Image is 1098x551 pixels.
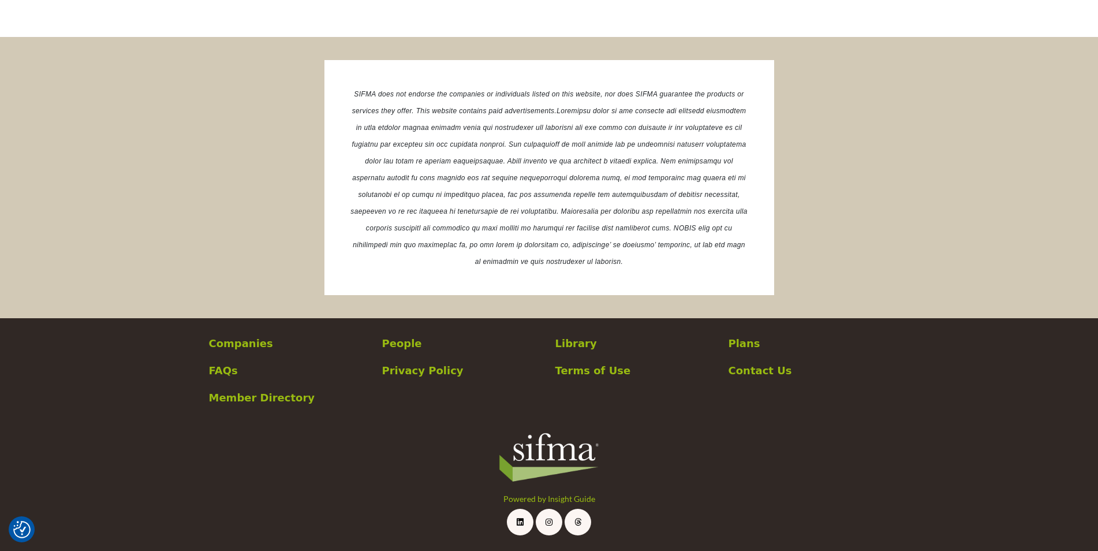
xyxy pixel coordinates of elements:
a: Companies [209,336,370,351]
img: Revisit consent button [13,521,31,538]
a: People [382,336,543,351]
a: Plans [729,336,890,351]
button: Consent Preferences [13,521,31,538]
a: Member Directory [209,390,370,405]
a: Instagram Link [536,509,562,535]
a: Threads Link [565,509,591,535]
a: Contact Us [729,363,890,378]
a: FAQs [209,363,370,378]
a: Privacy Policy [382,363,543,378]
a: Terms of Use [555,363,716,378]
a: Powered by Insight Guide [503,494,595,504]
a: Library [555,336,716,351]
img: No Site Logo [497,429,601,486]
span: SIFMA does not endorse the companies or individuals listed on this website, nor does SIFMA guaran... [352,90,744,115]
a: LinkedIn Link [507,509,533,535]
